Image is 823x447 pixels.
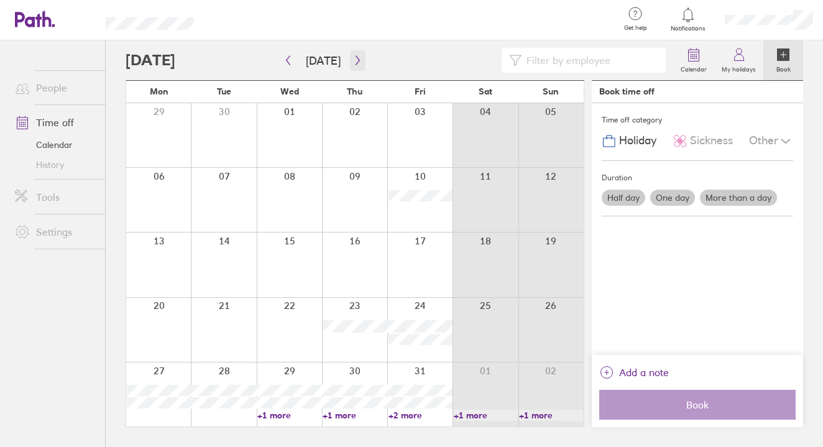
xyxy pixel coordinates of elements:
input: Filter by employee [522,48,658,72]
button: Add a note [599,362,669,382]
span: Mon [150,86,168,96]
label: More than a day [700,190,777,206]
a: Book [763,40,803,80]
span: Tue [217,86,231,96]
span: Book [608,399,787,410]
span: Holiday [619,134,656,147]
a: History [5,155,105,175]
span: Get help [615,24,656,32]
div: Time off category [602,111,793,129]
button: [DATE] [296,50,351,71]
span: Sickness [690,134,733,147]
div: Other [749,129,793,153]
label: One day [650,190,695,206]
div: Duration [602,168,793,187]
a: People [5,75,105,100]
a: +1 more [257,410,321,421]
span: Wed [280,86,299,96]
span: Add a note [619,362,669,382]
label: My holidays [714,62,763,73]
a: Notifications [668,6,709,32]
a: +2 more [389,410,453,421]
span: Notifications [668,25,709,32]
label: Book [769,62,798,73]
span: Sun [543,86,559,96]
a: Settings [5,219,105,244]
a: My holidays [714,40,763,80]
span: Fri [415,86,426,96]
label: Calendar [673,62,714,73]
a: +1 more [454,410,518,421]
span: Thu [347,86,362,96]
a: +1 more [323,410,387,421]
div: Book time off [599,86,655,96]
span: Sat [479,86,492,96]
a: Time off [5,110,105,135]
a: +1 more [519,410,583,421]
label: Half day [602,190,645,206]
a: Calendar [5,135,105,155]
a: Tools [5,185,105,210]
a: Calendar [673,40,714,80]
button: Book [599,390,796,420]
